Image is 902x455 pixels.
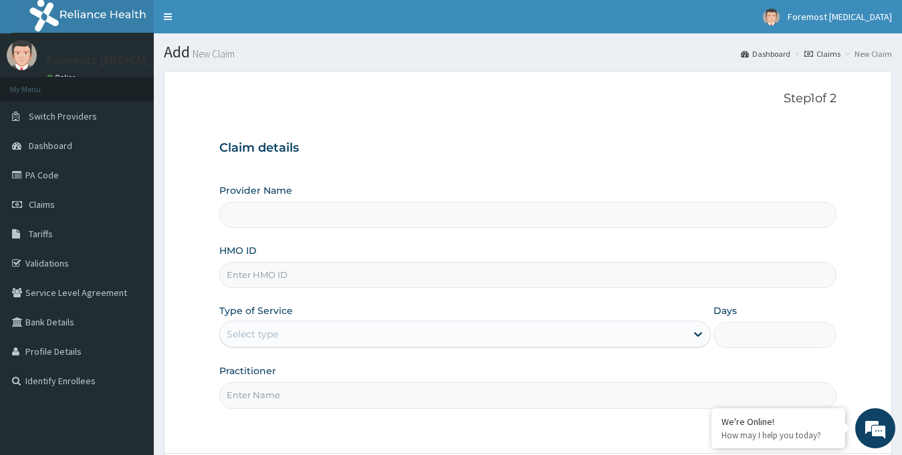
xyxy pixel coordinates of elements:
label: Practitioner [219,364,276,377]
div: We're Online! [721,416,835,428]
span: Claims [29,198,55,210]
input: Enter Name [219,382,837,408]
label: Type of Service [219,304,293,317]
input: Enter HMO ID [219,262,837,288]
a: Dashboard [741,48,790,59]
label: Days [713,304,737,317]
h3: Claim details [219,141,837,156]
p: Step 1 of 2 [219,92,837,106]
span: Switch Providers [29,110,97,122]
div: Select type [227,327,278,341]
label: HMO ID [219,244,257,257]
span: Tariffs [29,228,53,240]
a: Online [47,73,79,82]
a: Claims [804,48,840,59]
span: Dashboard [29,140,72,152]
p: Foremost [MEDICAL_DATA] [47,54,187,66]
li: New Claim [842,48,892,59]
img: User Image [763,9,780,25]
label: Provider Name [219,184,292,197]
img: User Image [7,40,37,70]
p: How may I help you today? [721,430,835,441]
span: Foremost [MEDICAL_DATA] [788,11,892,23]
small: New Claim [190,49,235,59]
h1: Add [164,43,892,61]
